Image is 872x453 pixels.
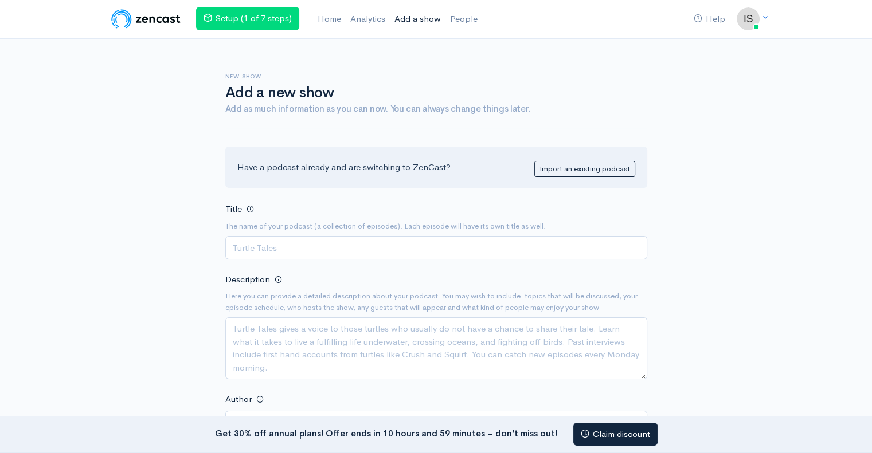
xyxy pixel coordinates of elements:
[196,7,299,30] a: Setup (1 of 7 steps)
[215,427,557,438] strong: Get 30% off annual plans! Offer ends in 10 hours and 59 minutes – don’t miss out!
[225,236,647,259] input: Turtle Tales
[445,7,482,31] a: People
[225,411,647,434] input: Turtle podcast productions
[225,104,647,114] h4: Add as much information as you can now. You can always change things later.
[110,7,182,30] img: ZenCast Logo
[689,7,730,31] a: Help
[225,147,647,188] div: Have a podcast already and are switching to ZenCast?
[225,73,647,80] h6: New show
[225,393,252,406] label: Author
[313,7,346,31] a: Home
[225,220,647,232] small: The name of your podcast (a collection of episodes). Each episode will have its own title as well.
[225,85,647,101] h1: Add a new show
[346,7,390,31] a: Analytics
[225,273,270,286] label: Description
[737,7,760,30] img: ...
[573,423,658,446] a: Claim discount
[390,7,445,31] a: Add a show
[534,161,635,178] a: Import an existing podcast
[225,290,647,313] small: Here you can provide a detailed description about your podcast. You may wish to include: topics t...
[225,203,242,216] label: Title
